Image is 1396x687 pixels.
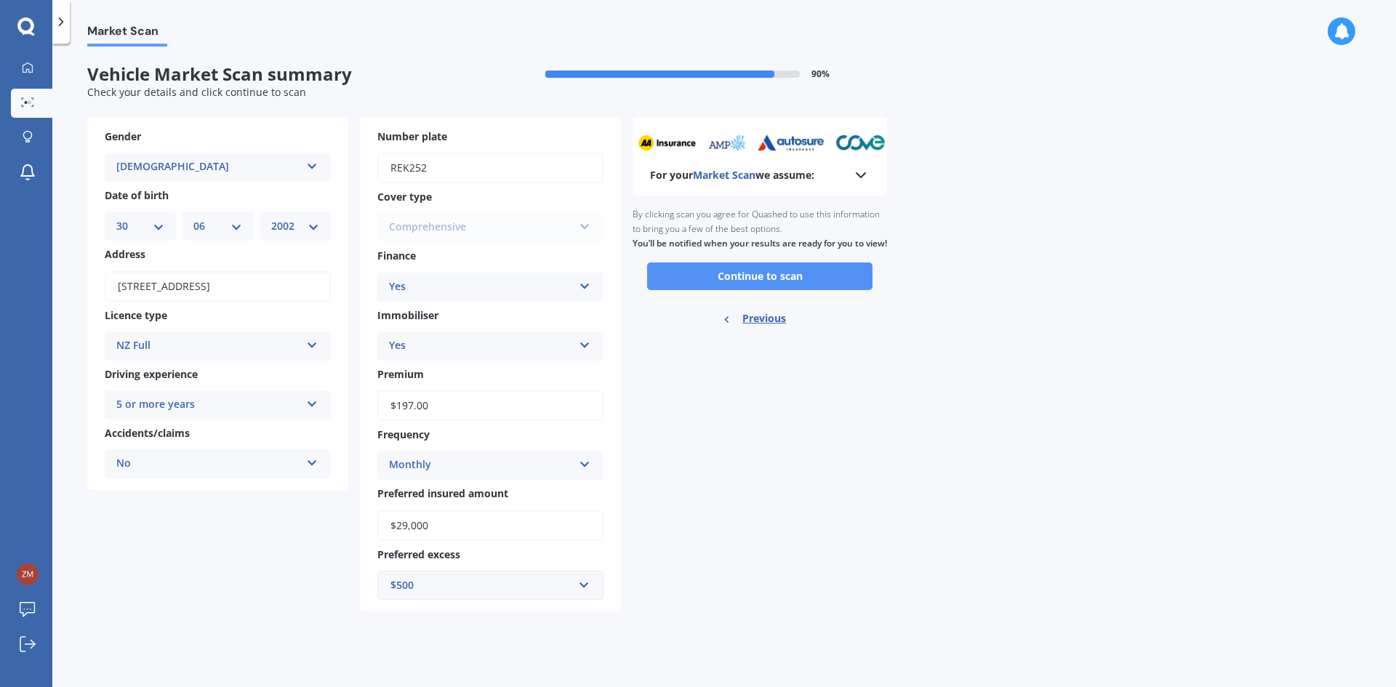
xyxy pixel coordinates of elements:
[377,367,424,381] span: Premium
[105,129,141,143] span: Gender
[811,69,830,79] span: 90 %
[105,308,167,322] span: Licence type
[802,134,852,151] img: cove_sm.webp
[377,427,430,441] span: Frequency
[17,563,39,585] img: acfc3f0b0ee6dc88f50ac29cdea40817
[105,367,198,381] span: Driving experience
[377,308,438,322] span: Immobiliser
[673,134,713,151] img: amp_sm.png
[723,134,791,151] img: autosure_sm.webp
[633,237,887,249] b: You’ll be notified when your results are ready for you to view!
[116,158,300,176] div: [DEMOGRAPHIC_DATA]
[647,262,872,290] button: Continue to scan
[116,337,300,355] div: NZ Full
[116,396,300,414] div: 5 or more years
[693,168,755,182] span: Market Scan
[377,249,416,263] span: Finance
[377,487,508,501] span: Preferred insured amount
[377,390,603,421] input: Enter premium
[633,196,887,262] div: By clicking scan you agree for Quashed to use this information to bring you a few of the best opt...
[863,134,906,151] img: tower_sm.png
[377,547,460,561] span: Preferred excess
[105,426,190,440] span: Accidents/claims
[389,337,573,355] div: Yes
[105,188,169,202] span: Date of birth
[389,457,573,474] div: Monthly
[377,129,447,143] span: Number plate
[377,190,432,204] span: Cover type
[87,85,306,99] span: Check your details and click continue to scan
[650,168,814,182] b: For your we assume:
[87,24,167,44] span: Market Scan
[604,134,662,151] img: aa_sm.webp
[742,308,786,329] span: Previous
[389,278,573,296] div: Yes
[105,248,145,262] span: Address
[390,577,573,593] div: $500
[116,455,300,473] div: No
[87,64,487,85] span: Vehicle Market Scan summary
